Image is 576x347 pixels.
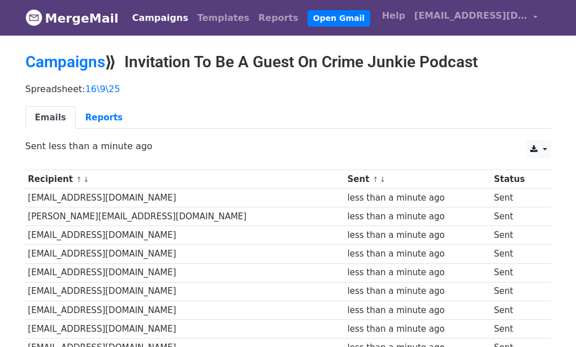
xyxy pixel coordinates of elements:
[379,175,386,184] a: ↓
[348,323,489,336] div: less than a minute ago
[414,9,527,23] span: [EMAIL_ADDRESS][DOMAIN_NAME]
[491,189,543,207] td: Sent
[491,245,543,263] td: Sent
[410,5,542,31] a: [EMAIL_ADDRESS][DOMAIN_NAME]
[25,6,119,30] a: MergeMail
[25,83,551,95] p: Spreadsheet:
[25,9,42,26] img: MergeMail logo
[491,226,543,245] td: Sent
[491,282,543,301] td: Sent
[25,301,345,319] td: [EMAIL_ADDRESS][DOMAIN_NAME]
[254,7,303,29] a: Reports
[348,285,489,298] div: less than a minute ago
[25,319,345,338] td: [EMAIL_ADDRESS][DOMAIN_NAME]
[345,170,491,189] th: Sent
[491,301,543,319] td: Sent
[378,5,410,27] a: Help
[348,248,489,261] div: less than a minute ago
[25,106,76,129] a: Emails
[25,53,551,72] h2: ⟫ Invitation To Be A Guest On Crime Junkie Podcast
[25,226,345,245] td: [EMAIL_ADDRESS][DOMAIN_NAME]
[308,10,370,27] a: Open Gmail
[348,192,489,205] div: less than a minute ago
[491,170,543,189] th: Status
[373,175,379,184] a: ↑
[25,263,345,282] td: [EMAIL_ADDRESS][DOMAIN_NAME]
[348,210,489,223] div: less than a minute ago
[491,207,543,226] td: Sent
[83,175,89,184] a: ↓
[25,207,345,226] td: [PERSON_NAME][EMAIL_ADDRESS][DOMAIN_NAME]
[85,84,120,94] a: 16\9\25
[25,189,345,207] td: [EMAIL_ADDRESS][DOMAIN_NAME]
[348,266,489,279] div: less than a minute ago
[25,245,345,263] td: [EMAIL_ADDRESS][DOMAIN_NAME]
[491,263,543,282] td: Sent
[128,7,193,29] a: Campaigns
[76,106,132,129] a: Reports
[193,7,254,29] a: Templates
[348,229,489,242] div: less than a minute ago
[25,53,105,71] a: Campaigns
[491,319,543,338] td: Sent
[25,170,345,189] th: Recipient
[76,175,82,184] a: ↑
[25,282,345,301] td: [EMAIL_ADDRESS][DOMAIN_NAME]
[25,140,551,152] p: Sent less than a minute ago
[348,304,489,317] div: less than a minute ago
